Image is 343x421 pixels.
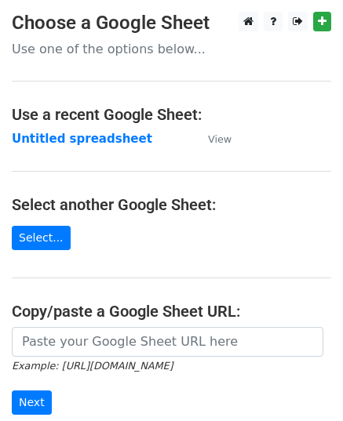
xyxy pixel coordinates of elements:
a: Untitled spreadsheet [12,132,152,146]
input: Next [12,390,52,415]
small: Example: [URL][DOMAIN_NAME] [12,360,173,372]
a: View [192,132,232,146]
a: Select... [12,226,71,250]
input: Paste your Google Sheet URL here [12,327,323,357]
p: Use one of the options below... [12,41,331,57]
h4: Copy/paste a Google Sheet URL: [12,302,331,321]
h4: Select another Google Sheet: [12,195,331,214]
h3: Choose a Google Sheet [12,12,331,34]
small: View [208,133,232,145]
h4: Use a recent Google Sheet: [12,105,331,124]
